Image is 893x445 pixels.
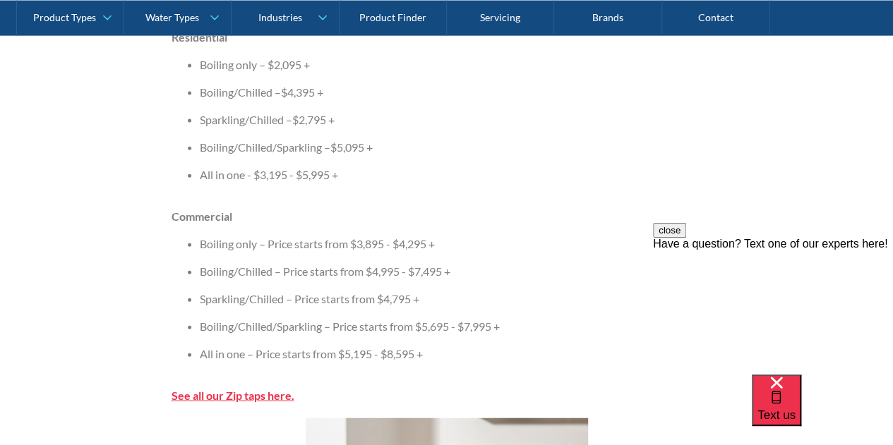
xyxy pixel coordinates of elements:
li: Sparkling/Chilled – Price starts from $4,795 + [200,291,722,307]
div: Industries [258,11,301,23]
div: Product Types [33,11,96,23]
strong: Residential [172,30,227,44]
iframe: podium webchat widget prompt [653,223,893,392]
li: Boiling/Chilled/Sparkling – Price starts from $5,695 - $7,995 + [200,318,722,335]
li: Boiling/Chilled/Sparkling –$5,095 + [200,139,722,156]
iframe: podium webchat widget bubble [752,374,893,445]
li: Sparkling/Chilled –$2,795 + [200,111,722,128]
li: Boiling only – $2,095 + [200,56,722,73]
div: Water Types [145,11,199,23]
a: See all our Zip taps here. [172,389,294,402]
li: Boiling only – Price starts from $3,895 - $4,295 + [200,236,722,252]
li: All in one - $3,195 - $5,995 + [200,166,722,183]
li: Boiling/Chilled – Price starts from $4,995 - $7,495 + [200,263,722,280]
li: Boiling/Chilled –$4,395 + [200,84,722,101]
strong: Commercial [172,209,232,223]
li: All in one – Price starts from $5,195 - $8,595 + [200,346,722,362]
